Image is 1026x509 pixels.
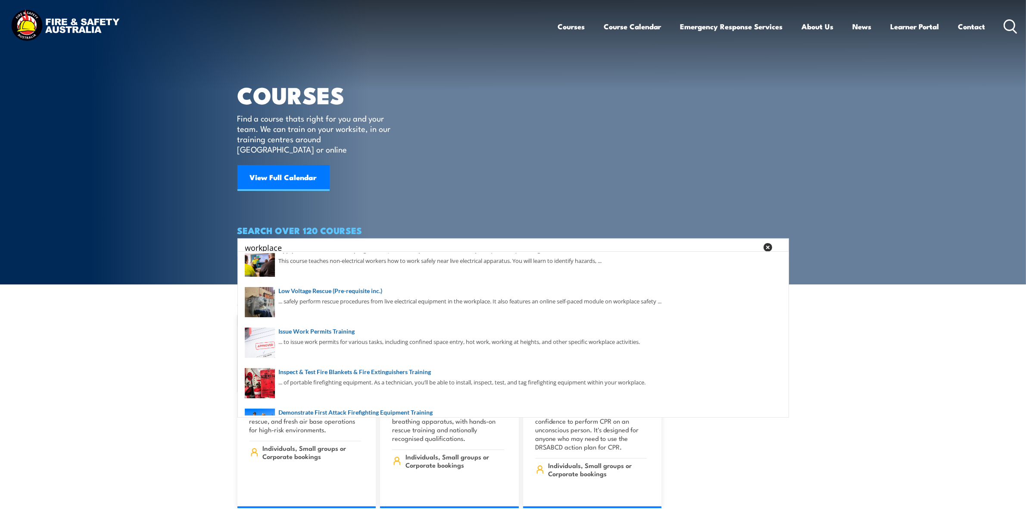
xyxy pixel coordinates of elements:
[237,84,403,105] h1: COURSES
[802,15,834,38] a: About Us
[262,444,361,460] span: Individuals, Small groups or Corporate bookings
[774,241,786,253] button: Search magnifier button
[237,165,330,191] a: View Full Calendar
[237,225,789,235] h4: SEARCH OVER 120 COURSES
[405,453,504,469] span: Individuals, Small groups or Corporate bookings
[245,367,782,377] a: Inspect & Test Fire Blankets & Fire Extinguishers Training
[245,286,782,296] a: Low Voltage Rescue (Pre-requisite inc.)
[548,461,647,478] span: Individuals, Small groups or Corporate bookings
[245,408,782,417] a: Demonstrate First Attack Firefighting Equipment Training
[245,327,782,336] a: Issue Work Permits Training
[392,400,504,443] p: Learn to operate safely in hazardous underground environments using BG4 breathing apparatus, with...
[853,15,872,38] a: News
[680,15,783,38] a: Emergency Response Services
[604,15,661,38] a: Course Calendar
[958,15,985,38] a: Contact
[247,241,760,253] form: Search form
[891,15,939,38] a: Learner Portal
[535,400,647,451] p: This course includes a pre-course learning component and gives you the confidence to perform CPR ...
[558,15,585,38] a: Courses
[245,246,782,255] a: Apply work health and safety regulations, codes and practices in the workplace (Distance) Training
[237,113,395,154] p: Find a course thats right for you and your team. We can train on your worksite, in our training c...
[245,241,758,254] input: Search input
